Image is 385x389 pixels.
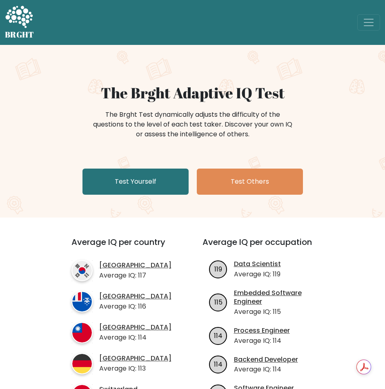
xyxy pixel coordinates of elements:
a: [GEOGRAPHIC_DATA] [99,354,171,363]
h3: Average IQ per occupation [203,237,324,257]
a: Data Scientist [234,260,281,269]
img: country [71,353,93,374]
a: Backend Developer [234,356,298,364]
div: The Brght Test dynamically adjusts the difficulty of the questions to the level of each test take... [91,110,295,139]
p: Average IQ: 113 [99,364,171,373]
img: country [71,322,93,343]
a: [GEOGRAPHIC_DATA] [99,261,171,270]
h3: Average IQ per country [71,237,173,257]
text: 119 [214,265,222,274]
p: Average IQ: 119 [234,269,281,279]
a: Process Engineer [234,327,290,335]
a: BRGHT [5,3,34,42]
p: Average IQ: 116 [99,302,171,311]
p: Average IQ: 114 [234,365,298,374]
img: country [71,291,93,312]
text: 115 [214,298,222,307]
text: 114 [214,360,223,369]
a: Test Yourself [82,169,189,195]
text: 114 [214,331,223,340]
p: Average IQ: 114 [99,333,171,342]
button: Toggle navigation [357,14,380,31]
img: country [71,260,93,281]
a: Test Others [197,169,303,195]
a: [GEOGRAPHIC_DATA] [99,323,171,332]
h5: BRGHT [5,30,34,40]
p: Average IQ: 117 [99,271,171,280]
a: [GEOGRAPHIC_DATA] [99,292,171,301]
h1: The Brght Adaptive IQ Test [5,84,380,102]
a: Embedded Software Engineer [234,289,324,306]
p: Average IQ: 115 [234,307,324,317]
p: Average IQ: 114 [234,336,290,346]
